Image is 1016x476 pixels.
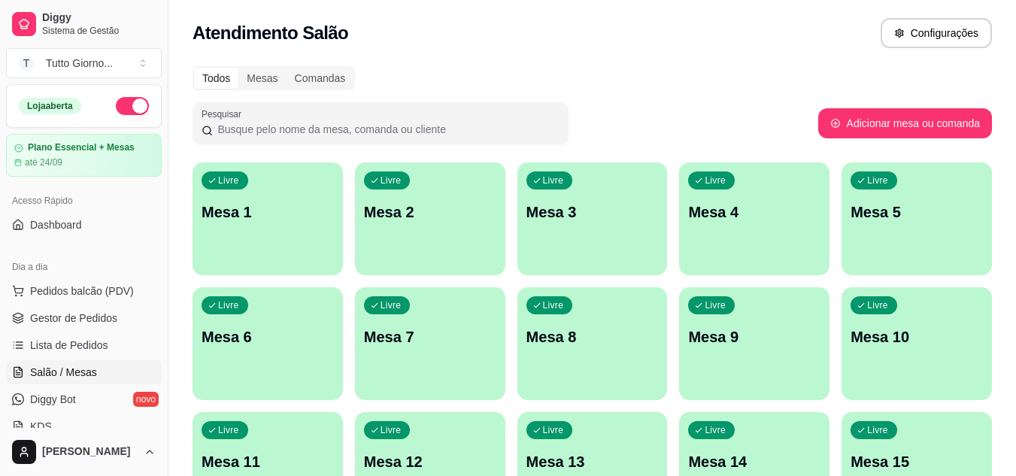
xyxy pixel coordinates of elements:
[218,299,239,311] p: Livre
[526,451,659,472] p: Mesa 13
[30,392,76,407] span: Diggy Bot
[6,255,162,279] div: Dia a dia
[6,6,162,42] a: DiggySistema de Gestão
[688,326,820,347] p: Mesa 9
[202,326,334,347] p: Mesa 6
[193,287,343,400] button: LivreMesa 6
[6,279,162,303] button: Pedidos balcão (PDV)
[705,174,726,186] p: Livre
[28,142,135,153] article: Plano Essencial + Mesas
[42,445,138,459] span: [PERSON_NAME]
[202,451,334,472] p: Mesa 11
[526,202,659,223] p: Mesa 3
[688,451,820,472] p: Mesa 14
[543,299,564,311] p: Livre
[355,162,505,275] button: LivreMesa 2
[194,68,238,89] div: Todos
[30,283,134,299] span: Pedidos balcão (PDV)
[6,333,162,357] a: Lista de Pedidos
[364,202,496,223] p: Mesa 2
[202,108,247,120] label: Pesquisar
[381,424,402,436] p: Livre
[6,134,162,177] a: Plano Essencial + Mesasaté 24/09
[842,162,992,275] button: LivreMesa 5
[881,18,992,48] button: Configurações
[867,174,888,186] p: Livre
[30,217,82,232] span: Dashboard
[526,326,659,347] p: Mesa 8
[867,424,888,436] p: Livre
[679,287,829,400] button: LivreMesa 9
[6,213,162,237] a: Dashboard
[355,287,505,400] button: LivreMesa 7
[364,451,496,472] p: Mesa 12
[42,11,156,25] span: Diggy
[6,189,162,213] div: Acesso Rápido
[851,326,983,347] p: Mesa 10
[213,122,560,137] input: Pesquisar
[218,174,239,186] p: Livre
[517,287,668,400] button: LivreMesa 8
[193,162,343,275] button: LivreMesa 1
[6,306,162,330] a: Gestor de Pedidos
[517,162,668,275] button: LivreMesa 3
[705,299,726,311] p: Livre
[218,424,239,436] p: Livre
[6,414,162,438] a: KDS
[543,424,564,436] p: Livre
[30,311,117,326] span: Gestor de Pedidos
[867,299,888,311] p: Livre
[30,338,108,353] span: Lista de Pedidos
[842,287,992,400] button: LivreMesa 10
[688,202,820,223] p: Mesa 4
[25,156,62,168] article: até 24/09
[6,360,162,384] a: Salão / Mesas
[202,202,334,223] p: Mesa 1
[6,48,162,78] button: Select a team
[287,68,354,89] div: Comandas
[679,162,829,275] button: LivreMesa 4
[381,174,402,186] p: Livre
[19,56,34,71] span: T
[46,56,113,71] div: Tutto Giorno ...
[364,326,496,347] p: Mesa 7
[543,174,564,186] p: Livre
[193,21,348,45] h2: Atendimento Salão
[30,419,52,434] span: KDS
[19,98,81,114] div: Loja aberta
[851,202,983,223] p: Mesa 5
[6,387,162,411] a: Diggy Botnovo
[238,68,286,89] div: Mesas
[42,25,156,37] span: Sistema de Gestão
[705,424,726,436] p: Livre
[116,97,149,115] button: Alterar Status
[818,108,992,138] button: Adicionar mesa ou comanda
[6,434,162,470] button: [PERSON_NAME]
[851,451,983,472] p: Mesa 15
[30,365,97,380] span: Salão / Mesas
[381,299,402,311] p: Livre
